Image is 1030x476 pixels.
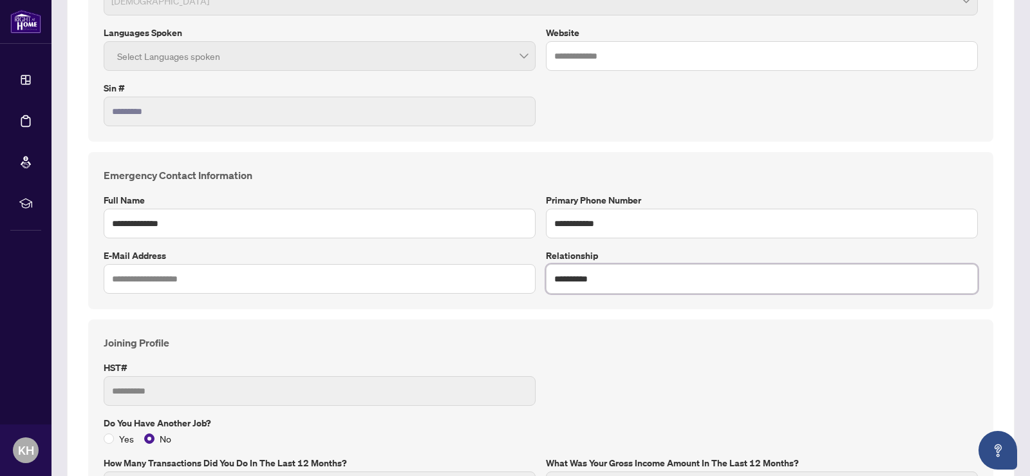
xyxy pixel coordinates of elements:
label: Relationship [546,249,978,263]
button: Open asap [979,431,1017,470]
span: Yes [114,432,139,446]
span: No [154,432,176,446]
label: How many transactions did you do in the last 12 months? [104,456,536,470]
h4: Joining Profile [104,335,978,350]
label: Primary Phone Number [546,193,978,207]
label: Website [546,26,978,40]
label: Languages spoken [104,26,536,40]
label: E-mail Address [104,249,536,263]
label: Full Name [104,193,536,207]
h4: Emergency Contact Information [104,167,978,183]
label: HST# [104,361,536,375]
label: Do you have another job? [104,416,978,430]
img: logo [10,10,41,33]
label: Sin # [104,81,536,95]
label: What was your gross income amount in the last 12 months? [546,456,978,470]
span: KH [18,441,34,459]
